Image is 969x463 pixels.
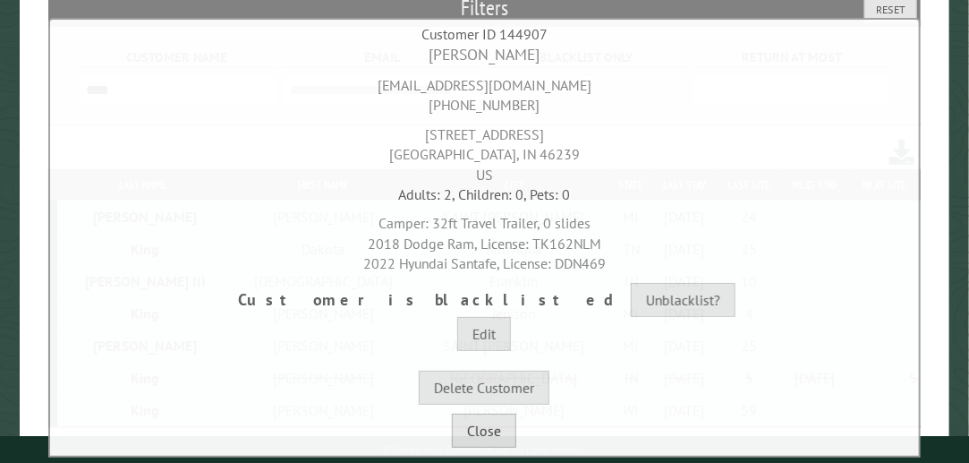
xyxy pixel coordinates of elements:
div: [STREET_ADDRESS] [GEOGRAPHIC_DATA], IN 46239 US [55,116,914,184]
div: Adults: 2, Children: 0, Pets: 0 [55,184,914,204]
div: Customer ID 144907 [55,24,914,44]
button: Edit [457,317,511,351]
span: 2018 Dodge Ram, License: TK162NLM [368,235,601,253]
span: 2022 Hyundai Santafe, License: DDN469 [363,254,606,272]
div: Camper: 32ft Travel Trailer, 0 slides [55,204,914,273]
button: Delete Customer [419,371,549,405]
button: Close [452,414,516,448]
span: Customer is blacklisted [233,284,627,315]
div: [EMAIL_ADDRESS][DOMAIN_NAME] [PHONE_NUMBER] [55,66,914,116]
button: Unblacklist? [631,283,735,317]
div: [PERSON_NAME] [55,44,914,66]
